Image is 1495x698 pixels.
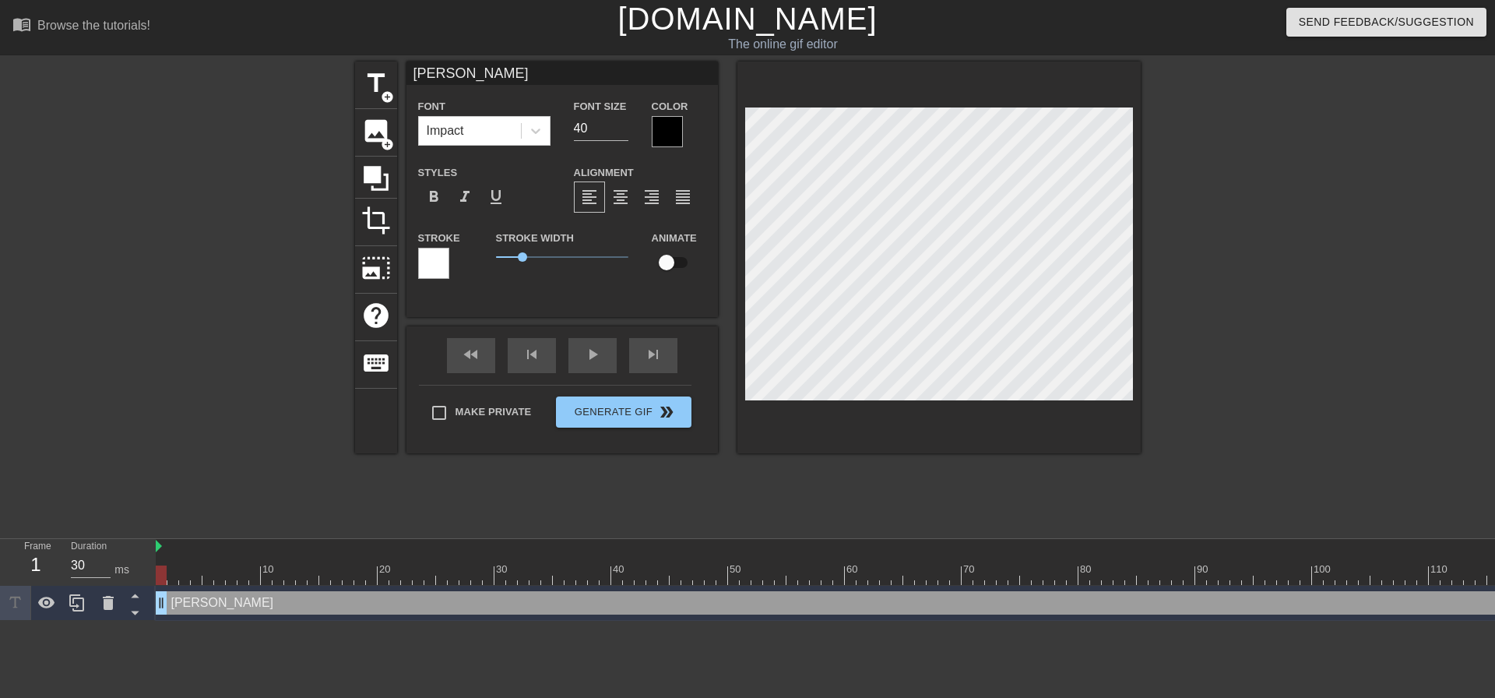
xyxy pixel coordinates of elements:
[1286,8,1486,37] button: Send Feedback/Suggestion
[361,253,391,283] span: photo_size_select_large
[574,99,627,115] label: Font Size
[580,188,599,206] span: format_align_left
[657,403,676,421] span: double_arrow
[114,562,129,578] div: ms
[574,165,634,181] label: Alignment
[652,231,697,246] label: Animate
[361,348,391,378] span: keyboard
[424,188,443,206] span: format_bold
[652,99,688,115] label: Color
[456,404,532,420] span: Make Private
[674,188,692,206] span: format_align_justify
[379,562,393,577] div: 20
[846,562,860,577] div: 60
[418,165,458,181] label: Styles
[456,188,474,206] span: format_italic
[522,345,541,364] span: skip_previous
[1299,12,1474,32] span: Send Feedback/Suggestion
[462,345,480,364] span: fast_rewind
[262,562,276,577] div: 10
[361,116,391,146] span: image
[71,542,107,552] label: Duration
[1080,562,1094,577] div: 80
[613,562,627,577] div: 40
[361,301,391,330] span: help
[37,19,150,32] div: Browse the tutorials!
[427,122,464,140] div: Impact
[381,138,394,151] span: add_circle
[418,99,445,115] label: Font
[556,397,691,428] button: Generate Gif
[644,345,663,364] span: skip_next
[361,206,391,235] span: crop
[1314,562,1333,577] div: 100
[1430,562,1450,577] div: 110
[496,231,574,246] label: Stroke Width
[12,539,59,584] div: Frame
[611,188,630,206] span: format_align_center
[583,345,602,364] span: play_arrow
[562,403,684,421] span: Generate Gif
[24,551,47,579] div: 1
[381,90,394,104] span: add_circle
[642,188,661,206] span: format_align_right
[730,562,744,577] div: 50
[963,562,977,577] div: 70
[153,595,169,611] span: drag_handle
[12,15,31,33] span: menu_book
[617,2,877,36] a: [DOMAIN_NAME]
[487,188,505,206] span: format_underline
[506,35,1060,54] div: The online gif editor
[1197,562,1211,577] div: 90
[496,562,510,577] div: 30
[361,69,391,98] span: title
[12,15,150,39] a: Browse the tutorials!
[418,231,460,246] label: Stroke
